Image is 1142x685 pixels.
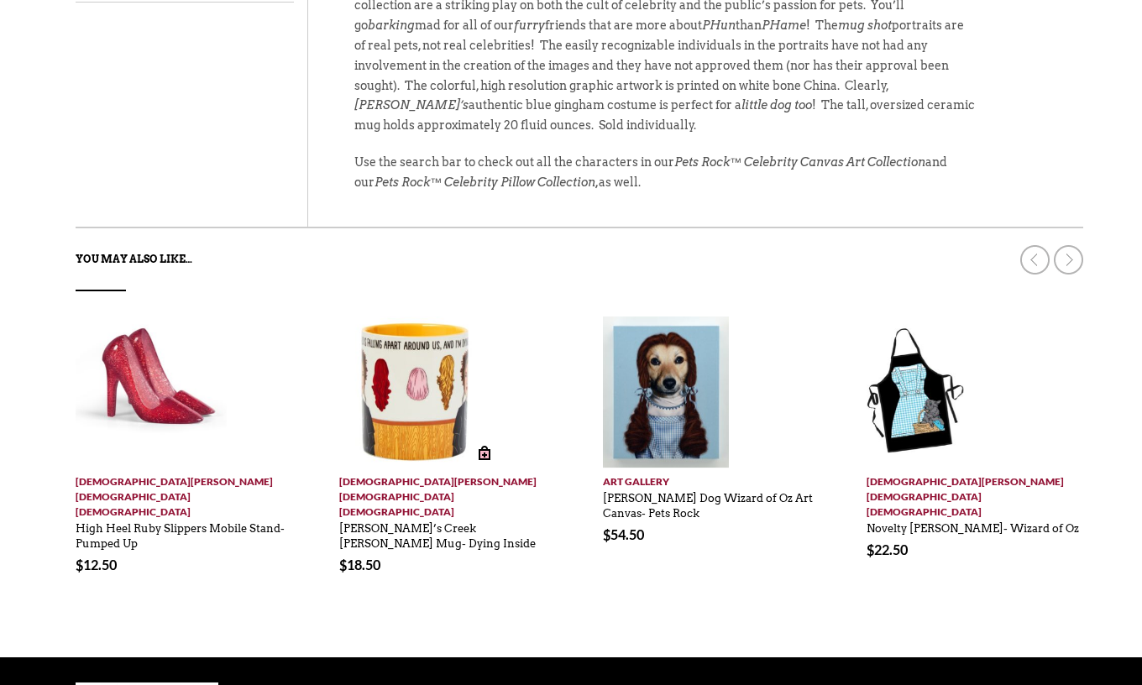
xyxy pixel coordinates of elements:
[603,526,644,542] bdi: 54.50
[514,18,545,32] em: furry
[702,18,736,32] em: PHun
[339,468,556,520] a: [DEMOGRAPHIC_DATA][PERSON_NAME][DEMOGRAPHIC_DATA][DEMOGRAPHIC_DATA]
[368,18,415,32] em: barking
[339,514,536,551] a: [PERSON_NAME]’s Creek [PERSON_NAME] Mug- Dying Inside
[741,98,812,112] em: little dog too
[603,484,813,520] a: [PERSON_NAME] Dog Wizard of Oz Art Canvas- Pets Rock
[339,557,380,573] bdi: 18.50
[762,18,806,32] em: PHame
[867,541,908,557] bdi: 22.50
[375,175,599,189] em: Pets Rock™ Celebrity Pillow Collection,
[354,153,976,210] p: Use the search bar to check out all the characters in our and our as well.
[838,18,892,32] em: mug shot
[76,557,83,573] span: $
[867,468,1083,520] a: [DEMOGRAPHIC_DATA][PERSON_NAME][DEMOGRAPHIC_DATA][DEMOGRAPHIC_DATA]
[867,514,1079,536] a: Novelty [PERSON_NAME]- Wizard of Oz
[354,98,469,112] em: [PERSON_NAME]’s
[867,541,874,557] span: $
[603,526,610,542] span: $
[674,155,925,169] em: Pets Rock™ Celebrity Canvas Art Collection
[76,557,117,573] bdi: 12.50
[603,468,820,489] a: Art Gallery
[76,514,285,551] a: High Heel Ruby Slippers Mobile Stand- Pumped Up
[339,557,347,573] span: $
[76,253,192,265] strong: You may also like…
[76,468,292,520] a: [DEMOGRAPHIC_DATA][PERSON_NAME][DEMOGRAPHIC_DATA][DEMOGRAPHIC_DATA]
[469,438,499,468] a: Add to cart: “Schitt's Creek Moira Rose Mug- Dying Inside”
